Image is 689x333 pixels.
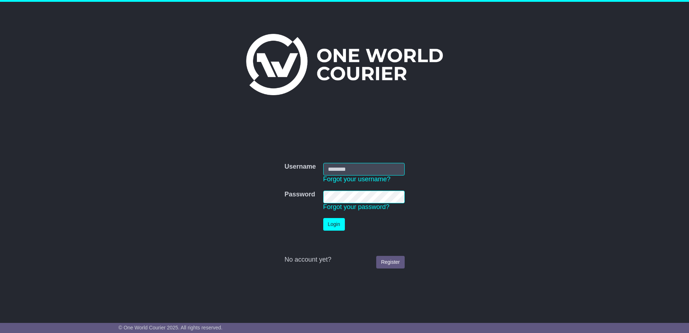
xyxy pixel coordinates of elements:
button: Login [323,218,345,231]
img: One World [246,34,443,95]
div: No account yet? [284,256,404,264]
label: Password [284,191,315,199]
span: © One World Courier 2025. All rights reserved. [119,325,223,330]
a: Forgot your username? [323,176,391,183]
a: Register [376,256,404,268]
label: Username [284,163,316,171]
a: Forgot your password? [323,203,390,210]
